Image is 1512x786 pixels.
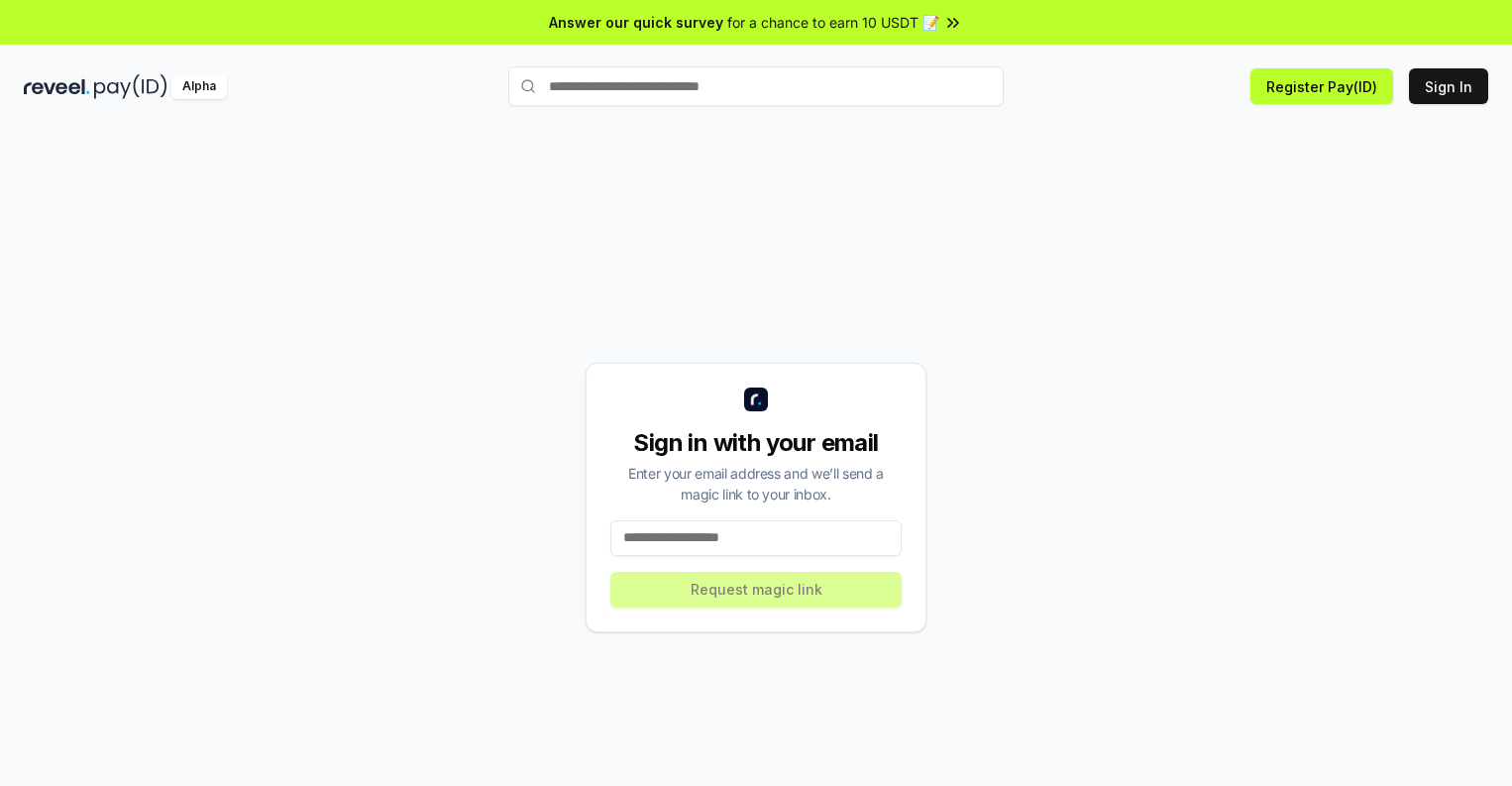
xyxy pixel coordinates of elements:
div: Alpha [171,74,227,99]
button: Sign In [1409,68,1488,104]
img: reveel_dark [24,74,90,99]
img: logo_small [744,388,768,411]
div: Sign in with your email [610,427,902,459]
span: Answer our quick survey [549,12,723,33]
button: Register Pay(ID) [1250,68,1393,104]
div: Enter your email address and we’ll send a magic link to your inbox. [610,463,902,505]
span: for a chance to earn 10 USDT 📝 [727,12,939,33]
img: pay_id [94,74,167,99]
